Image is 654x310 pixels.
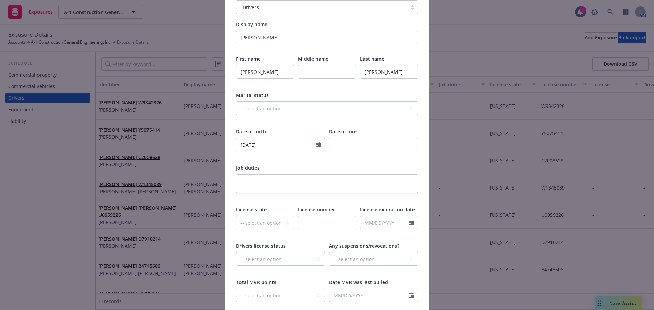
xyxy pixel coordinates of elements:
span: Middle name [298,55,328,62]
input: MM/DD/YYYY [236,138,316,151]
span: Total MVR points [236,279,276,285]
span: License number [298,206,335,213]
svg: Calendar [409,293,414,298]
svg: Calendar [316,142,321,147]
span: Date MVR was last pulled [329,279,388,285]
span: Job duties [236,165,260,171]
span: Marital status [236,92,269,98]
input: MM/DD/YYYY [329,289,409,302]
span: Drivers [243,4,259,11]
span: Any suspensions/revocations? [329,243,399,249]
span: Date of birth [236,128,266,135]
span: Display name [236,21,267,28]
svg: Calendar [409,220,414,225]
span: Drivers [240,4,404,11]
span: Last name [360,55,384,62]
span: First name [236,55,261,62]
input: MM/DD/YYYY [360,216,409,229]
span: Drivers license status [236,243,286,249]
span: License expiration date [360,206,415,213]
span: Date of hire [329,128,357,135]
span: License state [236,206,267,213]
